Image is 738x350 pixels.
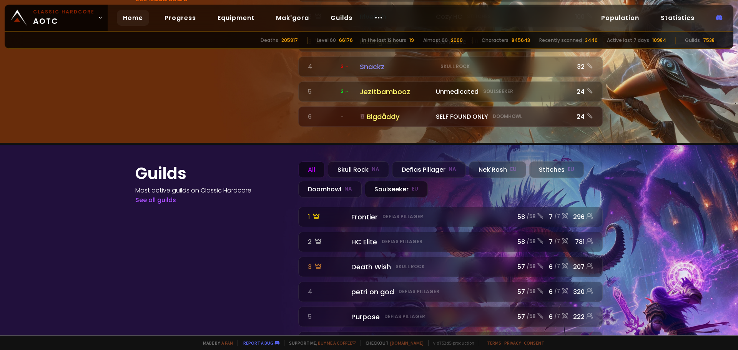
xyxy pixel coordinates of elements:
[308,87,336,96] div: 5
[221,340,233,346] a: a fan
[362,37,406,44] div: In the last 12 hours
[423,37,448,44] div: Almost 60
[298,161,325,178] div: All
[298,207,603,227] a: 1 FrontierDefias Pillager58 /587/7296
[360,111,431,122] div: Bigdåddy
[328,161,389,178] div: Skull Rock
[211,10,261,26] a: Equipment
[281,37,298,44] div: 205917
[308,62,336,71] div: 4
[529,161,584,178] div: Stitches
[33,8,95,15] small: Classic Hardcore
[451,37,463,44] div: 2060
[5,5,108,31] a: Classic HardcoreAOTC
[117,10,149,26] a: Home
[341,113,344,120] span: -
[449,166,456,173] small: NA
[298,81,603,102] a: 5 3JezítbamboozUnmedicatedSoulseeker24
[652,37,666,44] div: 10984
[409,37,414,44] div: 19
[539,37,582,44] div: Recently scanned
[261,37,278,44] div: Deaths
[428,340,474,346] span: v. d752d5 - production
[487,340,501,346] a: Terms
[135,186,289,195] h4: Most active guilds on Classic Hardcore
[703,37,715,44] div: 7538
[493,113,522,120] small: Doomhowl
[341,63,349,70] span: 3
[436,87,568,96] div: Unmedicated
[482,37,509,44] div: Characters
[573,87,593,96] div: 24
[339,37,353,44] div: 66176
[573,112,593,121] div: 24
[469,161,526,178] div: Nek'Rosh
[412,185,418,193] small: EU
[655,10,701,26] a: Statistics
[298,232,603,252] a: 2 HC EliteDefias Pillager58 /587/7781
[135,161,289,186] h1: Guilds
[365,181,428,197] div: Soulseeker
[361,340,424,346] span: Checkout
[198,340,233,346] span: Made by
[135,196,176,204] a: See all guilds
[390,340,424,346] a: [DOMAIN_NAME]
[510,166,517,173] small: EU
[33,8,95,27] span: AOTC
[158,10,202,26] a: Progress
[270,10,315,26] a: Mak'gora
[298,307,603,327] a: 5 PurposeDefias Pillager57 /586/7222
[298,282,603,302] a: 4 petri on godDefias Pillager57 /586/7320
[504,340,521,346] a: Privacy
[568,166,574,173] small: EU
[284,340,356,346] span: Support me,
[324,10,359,26] a: Guilds
[308,112,336,121] div: 6
[341,88,349,95] span: 3
[317,37,336,44] div: Level 60
[524,340,544,346] a: Consent
[360,61,431,72] div: Snackz
[585,37,598,44] div: 3446
[298,257,603,277] a: 3 Death WishSkull Rock57 /586/7207
[360,86,431,97] div: Jezítbambooz
[573,62,593,71] div: 32
[483,88,513,95] small: Soulseeker
[298,56,603,77] a: 4 3 SnackzSkull Rock32
[607,37,649,44] div: Active last 7 days
[318,340,356,346] a: Buy me a coffee
[436,112,568,121] div: SELF FOUND ONLY
[392,161,466,178] div: Defias Pillager
[372,166,379,173] small: NA
[243,340,273,346] a: Report a bug
[512,37,530,44] div: 845643
[440,63,470,70] small: Skull Rock
[685,37,700,44] div: Guilds
[298,106,603,127] a: 6 -BigdåddySELF FOUND ONLYDoomhowl24
[344,185,352,193] small: NA
[595,10,645,26] a: Population
[298,181,362,197] div: Doomhowl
